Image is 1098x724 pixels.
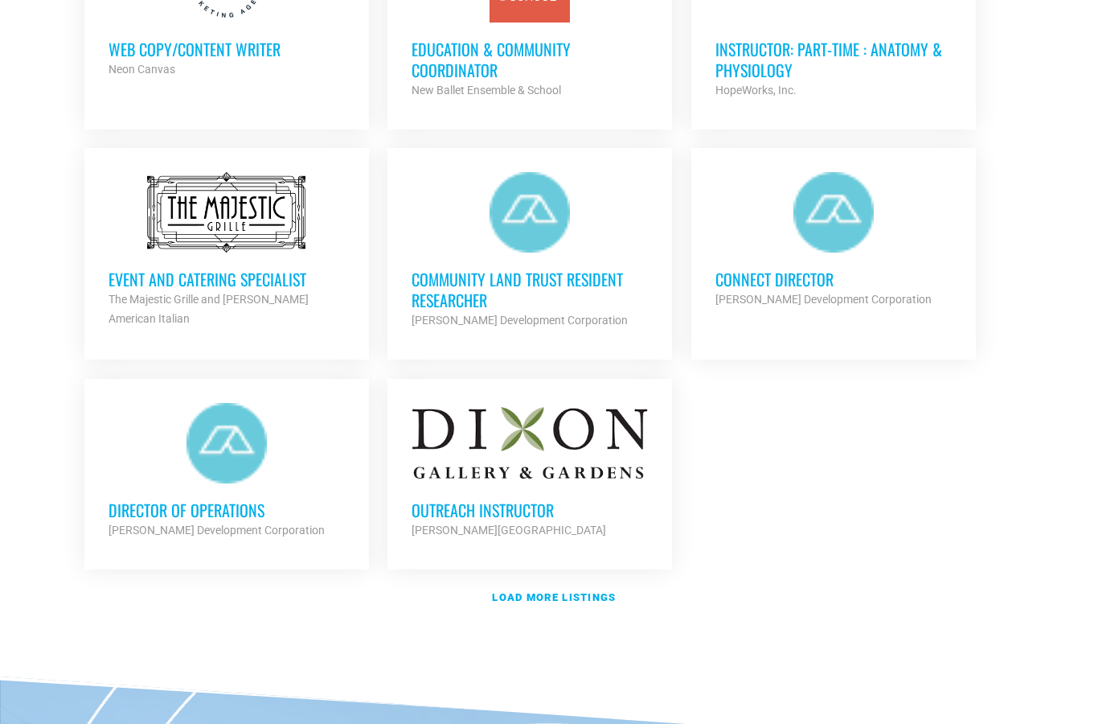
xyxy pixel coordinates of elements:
strong: Load more listings [492,591,616,603]
strong: Neon Canvas [109,63,175,76]
h3: Instructor: Part-Time : Anatomy & Physiology [715,39,952,80]
h3: Event and Catering Specialist [109,269,345,290]
a: Outreach Instructor [PERSON_NAME][GEOGRAPHIC_DATA] [387,379,672,564]
strong: [PERSON_NAME] Development Corporation [109,524,325,537]
strong: New Ballet Ensemble & School [412,84,561,97]
h3: Education & Community Coordinator [412,39,648,80]
strong: [PERSON_NAME] Development Corporation [412,314,628,327]
a: Community Land Trust Resident Researcher [PERSON_NAME] Development Corporation [387,148,672,354]
strong: [PERSON_NAME] Development Corporation [715,293,932,306]
strong: HopeWorks, Inc. [715,84,797,97]
a: Director of Operations [PERSON_NAME] Development Corporation [84,379,369,564]
strong: The Majestic Grille and [PERSON_NAME] American Italian [109,293,309,325]
h3: Web Copy/Content Writer [109,39,345,60]
h3: Outreach Instructor [412,500,648,520]
strong: [PERSON_NAME][GEOGRAPHIC_DATA] [412,524,606,537]
h3: Connect Director [715,269,952,290]
a: Load more listings [75,579,1023,616]
a: Connect Director [PERSON_NAME] Development Corporation [691,148,976,333]
h3: Community Land Trust Resident Researcher [412,269,648,311]
a: Event and Catering Specialist The Majestic Grille and [PERSON_NAME] American Italian [84,148,369,352]
h3: Director of Operations [109,500,345,520]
